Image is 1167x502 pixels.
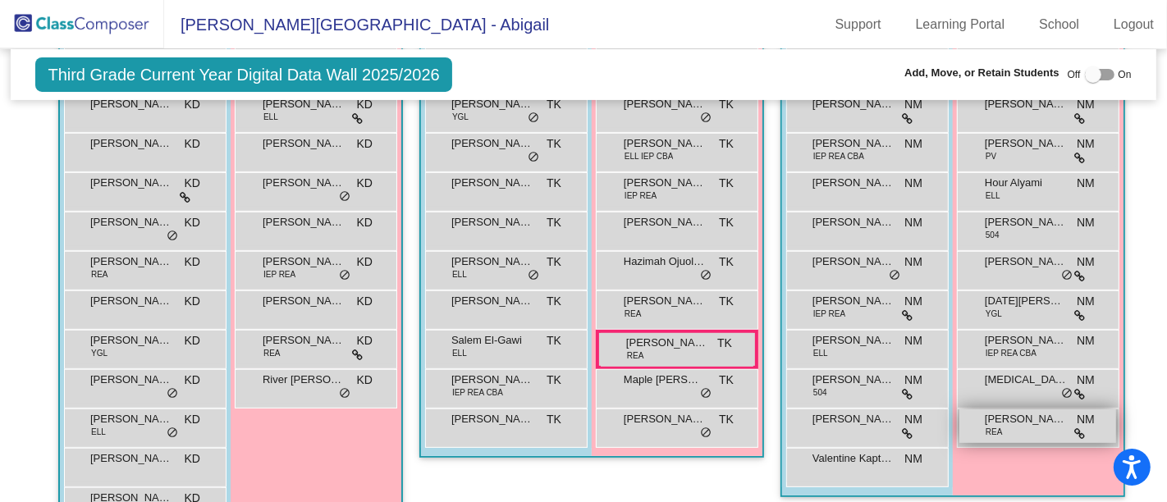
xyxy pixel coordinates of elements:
span: NM [1077,411,1095,428]
span: do_not_disturb_alt [339,269,350,282]
span: [PERSON_NAME] [90,96,172,112]
span: do_not_disturb_alt [700,112,712,125]
span: [PERSON_NAME] [812,372,895,388]
span: ELL [813,347,828,359]
span: do_not_disturb_alt [889,269,900,282]
span: ELL [986,189,1000,202]
span: On [1119,67,1132,82]
span: NM [904,411,922,428]
span: ELL [452,268,467,281]
span: YGL [986,308,1002,320]
span: [PERSON_NAME] [985,332,1067,349]
span: [PERSON_NAME] [PERSON_NAME] [451,293,533,309]
a: Support [822,11,895,38]
span: [PERSON_NAME] [451,96,533,112]
span: TK [547,175,561,192]
span: TK [547,411,561,428]
span: [PERSON_NAME] [985,411,1067,427]
span: TK [719,175,734,192]
span: PV [986,150,996,162]
span: [PERSON_NAME] [90,450,172,467]
span: ELL IEP CBA [625,150,673,162]
span: NM [1077,175,1095,192]
span: Maple [PERSON_NAME] [624,372,706,388]
span: REA [986,426,1003,438]
span: [PERSON_NAME] [451,135,533,152]
span: NM [904,293,922,310]
span: TK [547,135,561,153]
span: [PERSON_NAME] [90,135,172,152]
span: [PERSON_NAME] [626,335,708,351]
span: [PERSON_NAME] [90,214,172,230]
span: TK [547,96,561,113]
span: NM [904,175,922,192]
span: River [PERSON_NAME] [263,372,345,388]
span: NM [1077,214,1095,231]
span: [PERSON_NAME] [PERSON_NAME] [451,214,533,230]
span: KD [185,372,200,389]
span: KD [185,214,200,231]
span: [PERSON_NAME] [624,96,706,112]
span: [PERSON_NAME] [812,175,895,191]
span: IEP REA [813,308,845,320]
span: [PERSON_NAME] [451,253,533,270]
span: [PERSON_NAME] [263,175,345,191]
span: [PERSON_NAME] [90,372,172,388]
span: TK [719,372,734,389]
span: NM [904,96,922,113]
span: do_not_disturb_alt [528,112,539,125]
span: TK [719,96,734,113]
span: KD [185,175,200,192]
span: [PERSON_NAME] [451,372,533,388]
span: NM [904,135,922,153]
span: Valentine Kapture [812,450,895,467]
span: [PERSON_NAME] [90,293,172,309]
span: do_not_disturb_alt [167,230,178,243]
span: REA [263,347,281,359]
span: TK [719,293,734,310]
span: TK [717,335,732,352]
span: [PERSON_NAME] [263,293,345,309]
span: KD [357,96,373,113]
span: [PERSON_NAME] [PERSON_NAME] [624,293,706,309]
span: KD [357,135,373,153]
span: TK [547,214,561,231]
span: NM [904,253,922,271]
span: [PERSON_NAME] [812,411,895,427]
span: [PERSON_NAME] [263,332,345,349]
span: TK [547,332,561,349]
span: IEP REA CBA [813,150,864,162]
span: ELL [452,347,467,359]
span: KD [185,96,200,113]
span: TK [547,372,561,389]
span: [PERSON_NAME] [812,293,895,309]
span: Hour Alyami [985,175,1067,191]
span: do_not_disturb_alt [700,387,712,400]
span: do_not_disturb_alt [339,190,350,203]
span: do_not_disturb_alt [167,387,178,400]
span: NM [1077,293,1095,310]
span: [PERSON_NAME] [90,175,172,191]
span: KD [185,332,200,349]
span: REA [627,349,644,362]
a: School [1026,11,1092,38]
span: [MEDICAL_DATA][PERSON_NAME] [985,372,1067,388]
span: [PERSON_NAME] [812,332,895,349]
span: [PERSON_NAME][GEOGRAPHIC_DATA] - Abigail [164,11,549,38]
span: [PERSON_NAME] [812,135,895,152]
span: [PERSON_NAME] [263,253,345,270]
span: REA [625,308,642,320]
span: NM [1077,135,1095,153]
span: [PERSON_NAME] [812,214,895,230]
span: KD [185,411,200,428]
span: [PERSON_NAME] [90,411,172,427]
span: [PERSON_NAME] [451,175,533,191]
span: [PERSON_NAME] [263,214,345,230]
span: KD [357,372,373,389]
span: NM [904,372,922,389]
span: do_not_disturb_alt [528,151,539,164]
span: 504 [986,229,1000,241]
span: KD [357,253,373,271]
span: IEP REA CBA [452,386,503,399]
span: [PERSON_NAME] [985,214,1067,230]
